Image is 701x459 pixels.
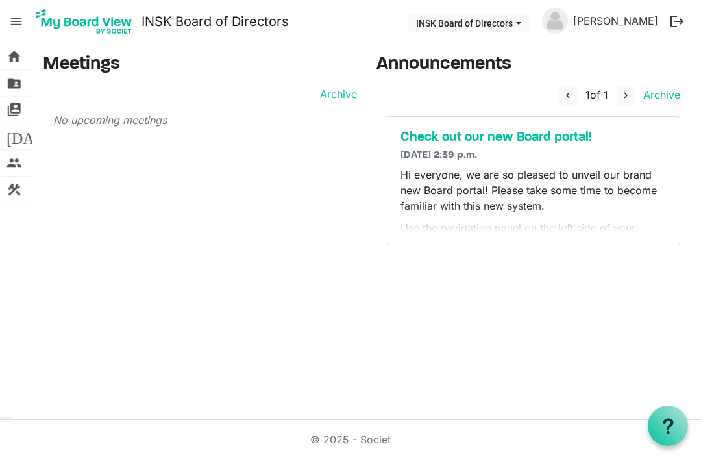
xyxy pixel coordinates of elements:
a: Check out our new Board portal! [400,130,667,145]
a: INSK Board of Directors [141,8,289,34]
img: no-profile-picture.svg [542,8,568,34]
h3: Meetings [43,54,357,76]
h3: Announcements [376,54,691,76]
span: construction [6,177,22,203]
button: logout [663,8,691,35]
span: people [6,150,22,176]
img: My Board View Logo [32,5,136,38]
a: [PERSON_NAME] [568,8,663,34]
a: My Board View Logo [32,5,141,38]
span: switch_account [6,97,22,123]
span: menu [4,9,29,34]
button: navigate_next [617,86,635,106]
a: © 2025 - Societ [310,433,391,446]
span: navigate_before [562,90,574,101]
span: navigate_next [620,90,632,101]
span: [DATE] 2:39 p.m. [400,150,477,160]
span: home [6,43,22,69]
p: Use the navigation panel on the left side of your screen to find . You can find many documents he... [400,220,667,282]
span: folder_shared [6,70,22,96]
button: navigate_before [559,86,577,106]
a: Archive [638,88,680,101]
span: 1 [585,88,590,101]
p: No upcoming meetings [53,112,357,128]
a: Archive [315,86,357,102]
span: [DATE] [6,123,56,149]
button: INSK Board of Directors dropdownbutton [408,14,530,32]
span: of 1 [585,88,608,101]
p: Hi everyone, we are so pleased to unveil our brand new Board portal! Please take some time to bec... [400,167,667,214]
